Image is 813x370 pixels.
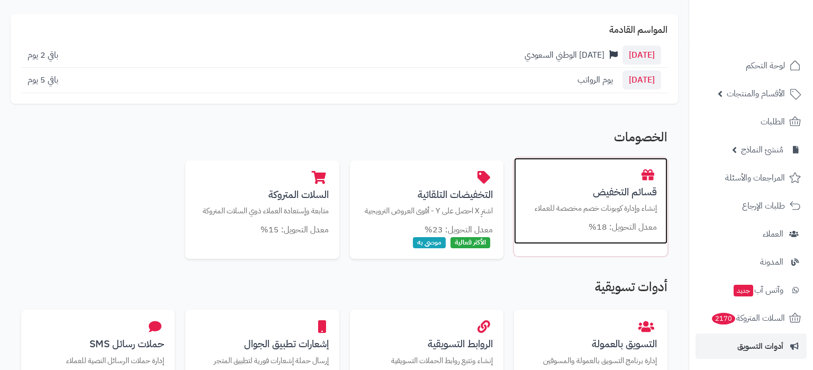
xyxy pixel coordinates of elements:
[525,338,657,349] h3: التسويق بالعمولة
[695,333,807,359] a: أدوات التسويق
[760,255,783,269] span: المدونة
[21,280,667,299] h2: أدوات تسويقية
[695,193,807,219] a: طلبات الإرجاع
[360,205,493,216] p: اشترِ X احصل على Y - أقوى العروض الترويجية
[424,223,493,236] small: معدل التحويل: 23%
[196,355,328,366] p: إرسال حملة إشعارات فورية لتطبيق المتجر
[727,86,785,101] span: الأقسام والمنتجات
[622,46,661,65] span: [DATE]
[413,237,446,248] span: موصى به
[711,311,785,326] span: السلات المتروكة
[525,49,604,61] span: [DATE] الوطني السعودي
[695,165,807,191] a: المراجعات والأسئلة
[32,355,164,366] p: إدارة حملات الرسائل النصية للعملاء
[185,160,339,247] a: السلات المتروكةمتابعة وإستعادة العملاء ذوي السلات المتروكة معدل التحويل: 15%
[725,170,785,185] span: المراجعات والأسئلة
[525,355,657,366] p: إدارة برنامج التسويق بالعمولة والمسوقين
[695,249,807,275] a: المدونة
[32,338,164,349] h3: حملات رسائل SMS
[28,49,58,61] span: باقي 2 يوم
[734,285,753,296] span: جديد
[589,221,657,233] small: معدل التحويل: 18%
[695,277,807,303] a: وآتس آبجديد
[741,142,783,157] span: مُنشئ النماذج
[514,158,667,245] a: قسائم التخفيضإنشاء وإدارة كوبونات خصم مخصصة للعملاء معدل التحويل: 18%
[360,355,493,366] p: إنشاء وتتبع روابط الحملات التسويقية
[525,203,657,214] p: إنشاء وإدارة كوبونات خصم مخصصة للعملاء
[360,189,493,200] h3: التخفيضات التلقائية
[450,237,490,248] span: الأكثر فعالية
[196,189,328,200] h3: السلات المتروكة
[695,53,807,78] a: لوحة التحكم
[742,198,785,213] span: طلبات الإرجاع
[737,339,783,354] span: أدوات التسويق
[28,74,58,86] span: باقي 5 يوم
[577,74,613,86] span: يوم الرواتب
[761,114,785,129] span: الطلبات
[350,160,503,259] a: التخفيضات التلقائيةاشترِ X احصل على Y - أقوى العروض الترويجية معدل التحويل: 23% الأكثر فعالية موص...
[21,24,667,35] h2: المواسم القادمة
[525,186,657,197] h3: قسائم التخفيض
[196,338,328,349] h3: إشعارات تطبيق الجوال
[711,312,736,325] span: 2170
[622,70,661,89] span: [DATE]
[733,283,783,297] span: وآتس آب
[741,11,803,33] img: logo-2.png
[260,223,329,236] small: معدل التحويل: 15%
[360,338,493,349] h3: الروابط التسويقية
[196,205,328,216] p: متابعة وإستعادة العملاء ذوي السلات المتروكة
[695,305,807,331] a: السلات المتروكة2170
[21,130,667,149] h2: الخصومات
[695,221,807,247] a: العملاء
[695,109,807,134] a: الطلبات
[746,58,785,73] span: لوحة التحكم
[763,227,783,241] span: العملاء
